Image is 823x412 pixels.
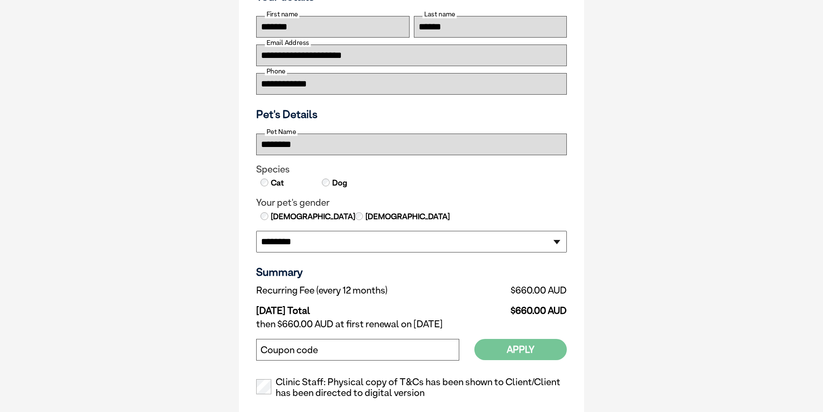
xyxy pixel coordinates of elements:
[256,265,567,278] h3: Summary
[265,39,311,47] label: Email Address
[474,339,567,360] button: Apply
[253,108,570,121] h3: Pet's Details
[256,197,567,208] legend: Your pet's gender
[256,377,567,399] label: Clinic Staff: Physical copy of T&Cs has been shown to Client/Client has been directed to digital ...
[423,10,457,18] label: Last name
[256,283,472,298] td: Recurring Fee (every 12 months)
[265,10,299,18] label: First name
[265,67,287,75] label: Phone
[256,379,271,394] input: Clinic Staff: Physical copy of T&Cs has been shown to Client/Client has been directed to digital ...
[261,345,318,356] label: Coupon code
[256,316,567,332] td: then $660.00 AUD at first renewal on [DATE]
[256,298,472,316] td: [DATE] Total
[472,298,567,316] td: $660.00 AUD
[472,283,567,298] td: $660.00 AUD
[256,164,567,175] legend: Species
